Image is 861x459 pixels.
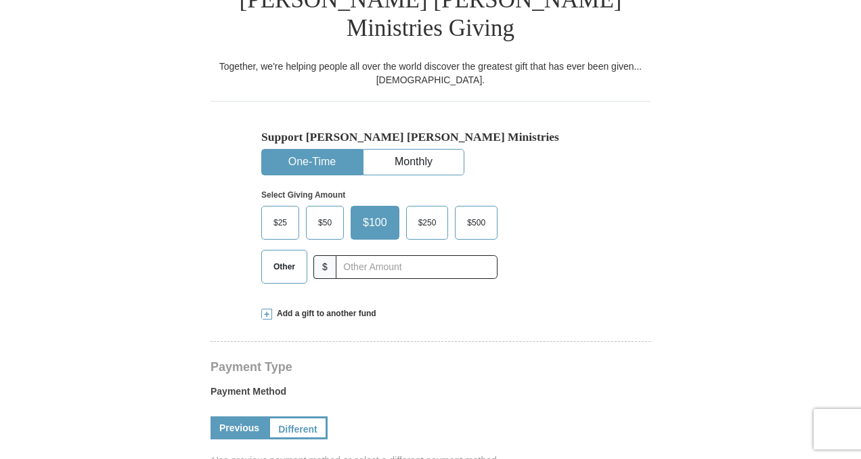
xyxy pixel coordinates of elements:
span: $50 [311,213,338,233]
span: Other [267,257,302,277]
label: Payment Method [211,385,650,405]
a: Previous [211,416,268,439]
strong: Select Giving Amount [261,190,345,200]
button: One-Time [262,150,362,175]
span: Add a gift to another fund [272,308,376,320]
span: $ [313,255,336,279]
h4: Payment Type [211,362,650,372]
a: Different [268,416,328,439]
h5: Support [PERSON_NAME] [PERSON_NAME] Ministries [261,130,600,144]
span: $250 [412,213,443,233]
span: $500 [460,213,492,233]
div: Together, we're helping people all over the world discover the greatest gift that has ever been g... [211,60,650,87]
input: Other Amount [336,255,498,279]
span: $25 [267,213,294,233]
button: Monthly [363,150,464,175]
span: $100 [356,213,394,233]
